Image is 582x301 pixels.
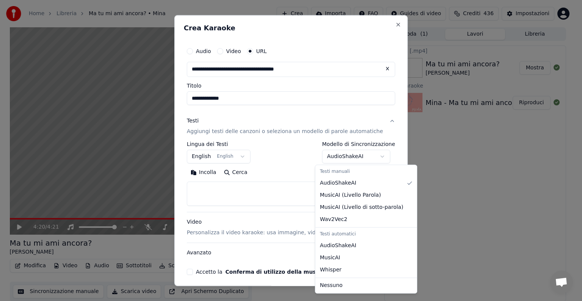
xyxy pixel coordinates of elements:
span: AudioShakeAI [320,179,356,187]
span: Nessuno [320,282,343,289]
div: Testi automatici [317,229,415,240]
span: Whisper [320,266,341,274]
span: Wav2Vec2 [320,216,347,223]
div: Testi manuali [317,166,415,177]
span: MusicAI [320,254,340,262]
span: MusicAI ( Livello di sotto-parola ) [320,204,403,211]
span: MusicAI ( Livello Parola ) [320,191,381,199]
span: AudioShakeAI [320,242,356,249]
